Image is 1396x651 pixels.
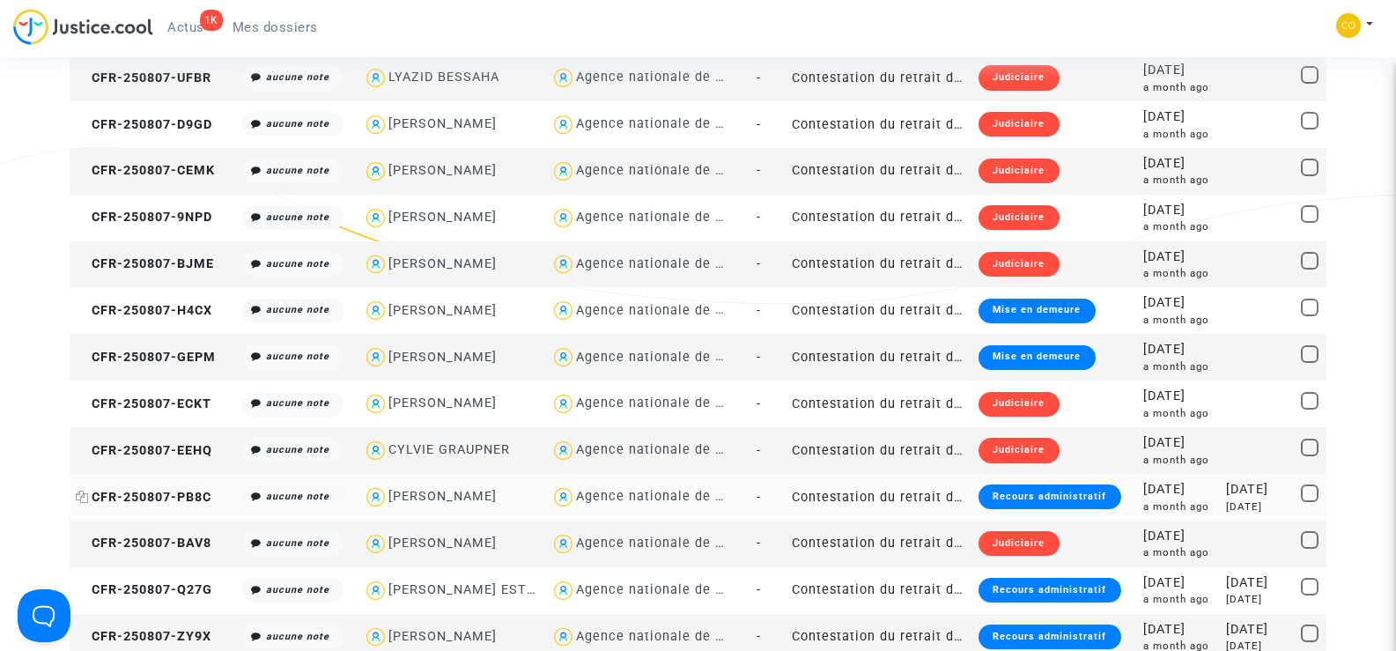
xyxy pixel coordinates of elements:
span: CFR-250807-D9GD [76,117,212,132]
td: Contestation du retrait de [PERSON_NAME] par l'ANAH (mandataire) [786,55,973,101]
div: a month ago [1143,266,1215,281]
div: [DATE] [1143,620,1215,640]
img: icon-user.svg [363,344,388,370]
td: Contestation du retrait de [PERSON_NAME] par l'ANAH (mandataire) [786,287,973,334]
img: icon-user.svg [550,438,576,463]
div: [PERSON_NAME] [388,303,497,318]
img: icon-user.svg [550,252,576,277]
div: Agence nationale de l'habitat [576,582,770,597]
i: aucune note [266,444,329,455]
div: [DATE] [1143,61,1215,80]
div: Judiciaire [979,112,1059,137]
img: icon-user.svg [363,159,388,184]
div: [DATE] [1226,592,1288,607]
div: Agence nationale de l'habitat [576,256,770,271]
div: [DATE] [1143,154,1215,174]
div: [DATE] [1226,480,1288,499]
span: CFR-250807-BJME [76,256,214,271]
img: icon-user.svg [363,531,388,557]
a: Mes dossiers [218,14,332,41]
img: icon-user.svg [550,65,576,91]
div: Judiciaire [979,159,1059,183]
div: [PERSON_NAME] [388,210,497,225]
div: [DATE] [1143,293,1215,313]
span: CFR-250807-UFBR [76,70,211,85]
div: [DATE] [1226,573,1288,593]
div: a month ago [1143,313,1215,328]
td: Contestation du retrait de [PERSON_NAME] par l'ANAH (mandataire) [786,567,973,614]
div: a month ago [1143,359,1215,374]
div: Agence nationale de l'habitat [576,396,770,411]
img: jc-logo.svg [13,9,153,45]
i: aucune note [266,631,329,642]
img: icon-user.svg [550,391,576,417]
div: [DATE] [1143,573,1215,593]
span: - [757,163,761,178]
img: icon-user.svg [363,485,388,510]
span: CFR-250807-BAV8 [76,536,211,551]
div: [DATE] [1143,107,1215,127]
span: CFR-250807-ECKT [76,396,211,411]
div: LYAZID BESSAHA [388,70,499,85]
i: aucune note [266,537,329,549]
span: - [757,582,761,597]
i: aucune note [266,351,329,362]
span: - [757,443,761,458]
div: Agence nationale de l'habitat [576,210,770,225]
i: aucune note [266,211,329,223]
div: [PERSON_NAME] [388,536,497,551]
div: Recours administratif [979,485,1120,509]
div: a month ago [1143,592,1215,607]
span: - [757,303,761,318]
div: a month ago [1143,499,1215,514]
div: [DATE] [1143,387,1215,406]
span: - [757,210,761,225]
i: aucune note [266,491,329,502]
span: CFR-250807-GEPM [76,350,216,365]
span: Mes dossiers [233,19,318,35]
div: [PERSON_NAME] [388,116,497,131]
div: 1K [200,10,223,31]
div: Agence nationale de l'habitat [576,163,770,178]
img: icon-user.svg [550,344,576,370]
div: [PERSON_NAME] [388,489,497,504]
div: Mise en demeure [979,345,1095,370]
td: Contestation du retrait de [PERSON_NAME] par l'ANAH (mandataire) [786,334,973,381]
div: [DATE] [1226,620,1288,640]
img: icon-user.svg [363,298,388,323]
img: icon-user.svg [550,531,576,557]
a: 1KActus [153,14,218,41]
div: CYLVIE GRAUPNER [388,442,510,457]
div: Judiciaire [979,65,1059,90]
span: CFR-250807-PB8C [76,490,211,505]
div: Agence nationale de l'habitat [576,536,770,551]
div: a month ago [1143,173,1215,188]
div: [DATE] [1143,201,1215,220]
div: [PERSON_NAME] [388,350,497,365]
img: icon-user.svg [550,298,576,323]
span: CFR-250807-H4CX [76,303,212,318]
i: aucune note [266,165,329,176]
div: Agence nationale de l'habitat [576,350,770,365]
iframe: Help Scout Beacon - Open [18,589,70,642]
span: CFR-250807-ZY9X [76,629,211,644]
td: Contestation du retrait de [PERSON_NAME] par l'ANAH (mandataire) [786,427,973,474]
span: Actus [167,19,204,35]
div: a month ago [1143,80,1215,95]
div: [DATE] [1143,248,1215,267]
td: Contestation du retrait de [PERSON_NAME] par l'ANAH (mandataire) [786,521,973,567]
div: Agence nationale de l'habitat [576,442,770,457]
span: CFR-250807-Q27G [76,582,212,597]
span: - [757,396,761,411]
span: - [757,350,761,365]
div: [DATE] [1143,340,1215,359]
img: icon-user.svg [550,159,576,184]
td: Contestation du retrait de [PERSON_NAME] par l'ANAH (mandataire) [786,381,973,427]
img: icon-user.svg [363,391,388,417]
div: Judiciaire [979,252,1059,277]
i: aucune note [266,304,329,315]
div: [PERSON_NAME] [388,629,497,644]
img: icon-user.svg [363,252,388,277]
div: Judiciaire [979,438,1059,462]
span: - [757,629,761,644]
